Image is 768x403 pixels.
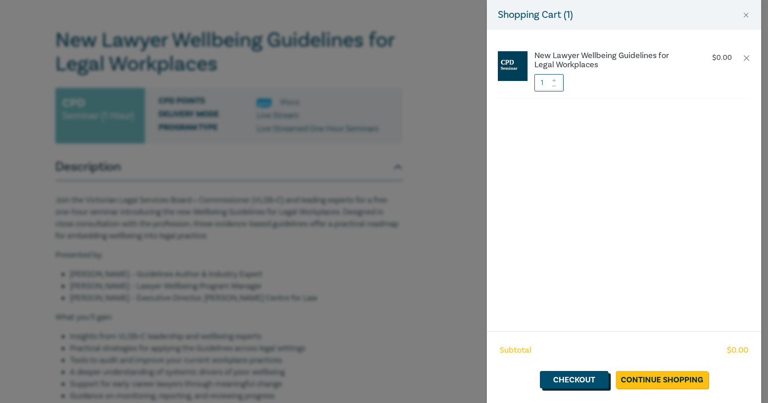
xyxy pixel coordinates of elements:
[712,54,732,62] p: $ 0.00
[616,371,708,388] a: Continue Shopping
[534,51,686,70] a: New Lawyer Wellbeing Guidelines for Legal Workplaces
[727,344,748,356] span: $ 0.00
[500,344,531,356] span: Subtotal
[742,11,750,19] button: Close
[498,51,528,81] img: CPD%20Seminar.jpg
[540,371,608,388] a: Checkout
[534,74,564,91] input: 1
[498,7,573,22] h5: Shopping Cart ( 1 )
